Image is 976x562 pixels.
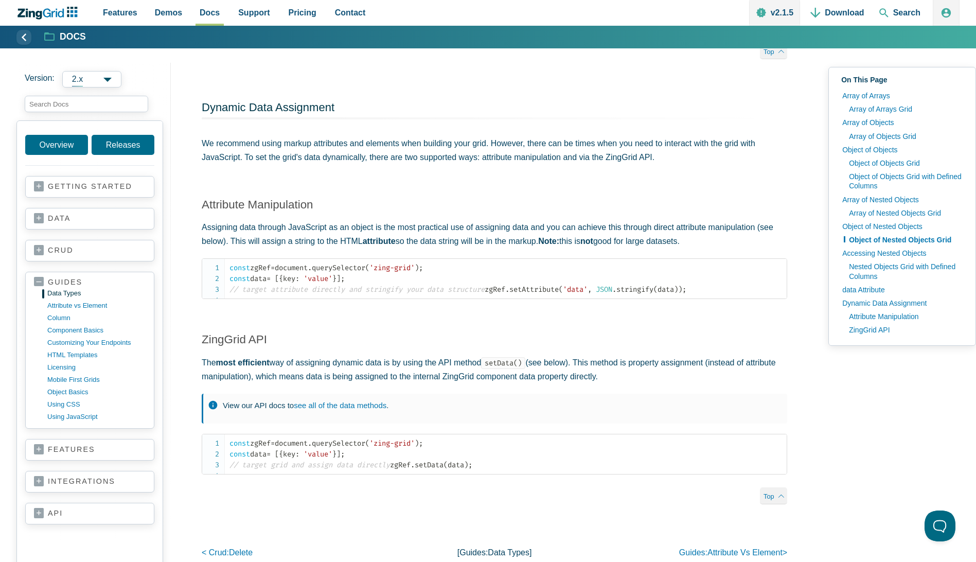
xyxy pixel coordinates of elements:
[612,285,616,294] span: .
[464,461,468,469] span: )
[481,357,525,369] code: setData()
[616,285,653,294] span: stringify
[47,349,146,361] a: HTML templates
[837,116,967,129] a: Array of Objects
[229,439,250,448] span: const
[308,264,312,272] span: .
[229,262,787,295] code: zgRef document data key zgRef data
[837,89,967,102] a: Array of Arrays
[229,548,253,557] span: delete
[229,264,250,272] span: const
[47,374,146,386] a: mobile first grids
[295,450,299,459] span: :
[653,285,658,294] span: (
[844,102,967,116] a: Array of Arrays Grid
[505,285,509,294] span: .
[34,214,146,224] a: data
[34,182,146,192] a: getting started
[34,277,146,287] a: guides
[304,274,332,283] span: 'value'
[275,450,279,459] span: [
[229,285,485,294] span: // target attribute directly and stringify your data structure
[47,300,146,312] a: Attribute vs Element
[200,6,220,20] span: Docs
[238,6,270,20] span: Support
[419,439,423,448] span: ;
[25,71,163,87] label: Versions
[155,6,182,20] span: Demos
[844,130,967,143] a: Array of Objects Grid
[202,198,313,211] a: Attribute Manipulation
[844,310,967,323] a: Attribute Manipulation
[844,156,967,170] a: Object of Objects Grid
[47,324,146,337] a: component basics
[563,285,588,294] span: 'data'
[365,264,369,272] span: (
[279,274,283,283] span: {
[674,285,678,294] span: )
[25,135,88,155] a: Overview
[308,439,312,448] span: .
[488,548,529,557] span: data types
[47,411,146,423] a: using JavaScript
[844,233,967,247] a: Object of Nested Objects Grid
[682,285,686,294] span: ;
[844,260,967,283] a: Nested Objects Grid with Defined Columns
[229,450,250,459] span: const
[468,461,472,469] span: ;
[411,461,415,469] span: .
[103,6,137,20] span: Features
[707,548,783,557] span: Attribute vs Element
[844,206,967,220] a: Array of Nested Objects Grid
[279,450,283,459] span: {
[34,245,146,256] a: crud
[363,237,396,245] strong: attribute
[271,264,275,272] span: =
[216,358,270,367] strong: most efficient
[580,237,593,245] strong: not
[332,450,336,459] span: }
[336,450,341,459] span: ]
[369,439,415,448] span: 'zing-grid'
[415,264,419,272] span: )
[45,31,86,43] a: Docs
[341,450,345,459] span: ;
[509,285,559,294] span: setAttribute
[271,439,275,448] span: =
[365,439,369,448] span: (
[34,445,146,455] a: features
[312,439,365,448] span: querySelector
[837,296,967,310] a: Dynamic Data Assignment
[267,274,271,283] span: =
[588,285,592,294] span: ,
[332,274,336,283] span: }
[443,461,448,469] span: (
[60,32,86,42] strong: Docs
[267,450,271,459] span: =
[837,247,967,260] a: Accessing Nested Objects
[837,220,967,233] a: Object of Nested Objects
[294,401,386,410] a: see all of the data methods
[678,285,682,294] span: )
[312,264,365,272] span: querySelector
[289,6,316,20] span: Pricing
[341,274,345,283] span: ;
[16,7,83,20] a: ZingChart Logo. Click to return to the homepage
[202,101,334,114] a: Dynamic Data Assignment
[559,285,563,294] span: (
[844,323,967,337] a: ZingGrid API
[47,312,146,324] a: column
[369,264,415,272] span: 'zing-grid'
[295,274,299,283] span: :
[47,287,146,300] a: data types
[229,438,787,470] code: zgRef document data key zgRef data
[229,274,250,283] span: const
[844,170,967,192] a: Object of Objects Grid with Defined Columns
[202,356,787,383] p: The way of assigning dynamic data is by using the API method (see below). This method is property...
[229,461,390,469] span: // target grid and assign data directly
[679,548,787,557] a: guides:Attribute vs Element>
[47,398,146,411] a: using CSS
[837,143,967,156] a: Object of Objects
